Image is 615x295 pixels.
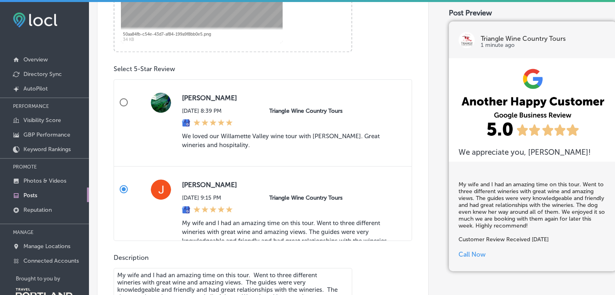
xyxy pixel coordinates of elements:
[23,206,52,213] p: Reputation
[182,107,233,116] label: [DATE] 8:39 PM
[459,32,475,48] img: logo
[193,119,233,129] div: 5 Stars
[13,13,57,27] img: fda3e92497d09a02dc62c9cd864e3231.png
[23,131,70,138] p: GBP Performance
[193,206,233,216] div: 5 Stars
[114,65,175,73] label: Select 5-Star Review
[459,181,607,243] h5: My wife and I had an amazing time on this tour. Went to three different wineries with great wine ...
[23,192,37,199] p: Posts
[114,254,149,261] label: Description
[481,36,607,42] p: Triangle Wine Country Tours
[182,132,399,150] blockquote: We loved our Willamette Valley wine tour with [PERSON_NAME]. Great wineries and hospitality.
[16,276,89,282] p: Brought to you by
[23,146,71,153] p: Keyword Rankings
[23,117,61,124] p: Visibility Score
[481,42,607,48] p: 1 minute ago
[23,85,48,92] p: AutoPilot
[23,243,70,250] p: Manage Locations
[23,56,48,63] p: Overview
[23,257,79,264] p: Connected Accounts
[269,194,399,202] p: Triangle Wine Country Tours
[23,177,66,184] p: Photos & Videos
[459,251,486,258] span: Call Now
[23,71,62,78] p: Directory Sync
[269,107,399,116] p: Triangle Wine Country Tours
[459,147,607,157] h3: We appreciate you, [PERSON_NAME] !
[182,181,399,190] label: [PERSON_NAME]
[182,94,399,103] label: [PERSON_NAME]
[182,219,399,263] blockquote: My wife and I had an amazing time on this tour. Went to three different wineries with great wine ...
[449,8,607,17] div: Post Preview
[182,194,233,202] label: [DATE] 9:15 PM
